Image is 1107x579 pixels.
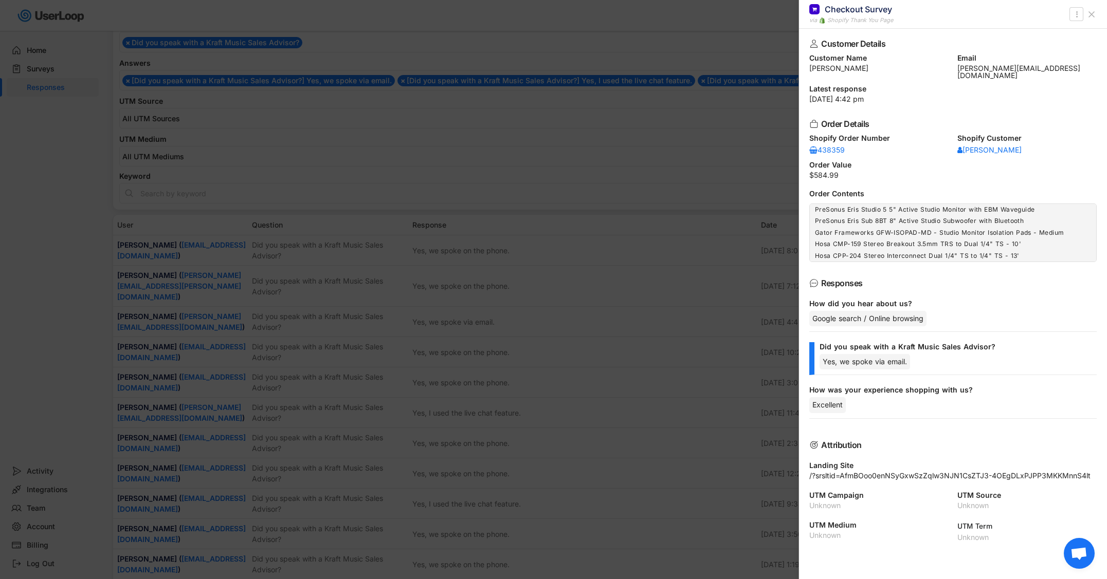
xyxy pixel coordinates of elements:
div: 438359 [809,146,845,154]
div: Shopify Thank You Page [827,16,893,25]
div: UTM Term [957,521,1097,531]
div: Shopify Customer [957,135,1097,142]
div: Unknown [957,534,1097,541]
div: Google search / Online browsing [809,311,927,326]
a: 438359 [809,145,845,155]
div: Open chat [1064,538,1095,569]
div: Yes, we spoke via email. [820,354,910,369]
button:  [1072,8,1082,21]
text:  [1076,9,1078,20]
div: How was your experience shopping with us? [809,385,1088,395]
div: Latest response [809,85,1097,92]
div: $584.99 [809,172,1097,179]
div: UTM Source [957,492,1097,499]
div: Hosa CPP-204 Stereo Interconnect Dual 1/4" TS to 1/4" TS - 13' [815,252,1091,260]
div: How did you hear about us? [809,299,1088,308]
div: PreSonus Eris Sub 8BT 8" Active Studio Subwoofer with Bluetooth [815,217,1091,225]
div: Unknown [809,532,949,539]
div: Gator Frameworks GFW-ISOPAD-MD - Studio Monitor Isolation Pads - Medium [815,229,1091,237]
div: Landing Site [809,462,1097,469]
div: Attribution [821,441,1080,449]
div: Unknown [957,502,1097,509]
div: via [809,16,817,25]
div: Order Contents [809,190,1097,197]
div: PreSonus Eris Studio 5 5" Active Studio Monitor with EBM Waveguide [815,206,1091,214]
div: Customer Details [821,40,1080,48]
img: 1156660_ecommerce_logo_shopify_icon%20%281%29.png [819,17,825,24]
div: Hosa CMP-159 Stereo Breakout 3.5mm TRS to Dual 1/4" TS - 10' [815,240,1091,248]
div: [DATE] 4:42 pm [809,96,1097,103]
div: UTM Medium [809,521,949,529]
div: /?srsltid=AfmBOoo0enNSyGxwSzZqlw3NJN1CsZTJ3-4OEgDLxPJPP3MKKMnnS4lt [809,472,1097,479]
div: Shopify Order Number [809,135,949,142]
div: [PERSON_NAME][EMAIL_ADDRESS][DOMAIN_NAME] [957,65,1097,79]
div: UTM Campaign [809,492,949,499]
div: Order Value [809,161,1097,169]
div: Order Details [821,120,1080,128]
div: Did you speak with a Kraft Music Sales Advisor? [820,342,1088,351]
div: Excellent [809,397,846,413]
div: Checkout Survey [825,4,892,15]
div: [PERSON_NAME] [957,146,1022,154]
a: [PERSON_NAME] [957,145,1022,155]
div: Email [957,54,1097,62]
div: [PERSON_NAME] [809,65,949,72]
div: Customer Name [809,54,949,62]
div: Unknown [809,502,949,509]
div: Responses [821,279,1080,287]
